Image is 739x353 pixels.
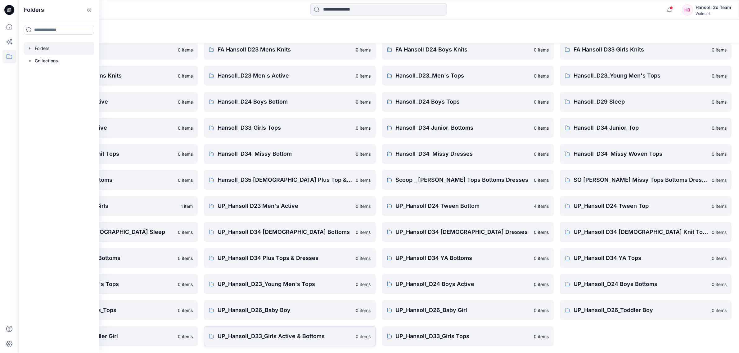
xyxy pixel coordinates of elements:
[574,150,708,158] p: Hansoll_D34_Missy Woven Tops
[534,151,549,157] p: 0 items
[204,326,376,346] a: UP_Hansoll_D33_Girls Active & Bottoms0 items
[560,248,732,268] a: UP_Hansoll D34 YA Tops0 items
[356,229,371,235] p: 0 items
[396,176,530,184] p: Scoop _ [PERSON_NAME] Tops Bottoms Dresses
[382,144,554,164] a: Hansoll_D34_Missy Dresses0 items
[204,222,376,242] a: UP_Hansoll D34 [DEMOGRAPHIC_DATA] Bottoms0 items
[40,45,174,54] p: EcoShot Hansoll
[178,125,193,131] p: 0 items
[178,73,193,79] p: 0 items
[560,40,732,60] a: FA Hansoll D33 Girls Knits0 items
[560,66,732,86] a: Hansoll_D23_Young Men's Tops0 items
[396,150,530,158] p: Hansoll_D34_Missy Dresses
[218,332,352,341] p: UP_Hansoll_D33_Girls Active & Bottoms
[218,71,352,80] p: Hansoll_D23 Men's Active
[26,326,198,346] a: UP_Hansoll_D26_Toddler Girl0 items
[356,307,371,314] p: 0 items
[26,248,198,268] a: UP_Hansoll D34 Plus Bottoms0 items
[26,92,198,112] a: Hansoll_D24 Boys Active0 items
[560,118,732,138] a: Hansoll_D34 Junior_Top0 items
[26,118,198,138] a: Hansoll_D33_Girls Active0 items
[534,99,549,105] p: 0 items
[178,47,193,53] p: 0 items
[382,170,554,190] a: Scoop _ [PERSON_NAME] Tops Bottoms Dresses0 items
[534,177,549,183] p: 0 items
[382,326,554,346] a: UP_Hansoll_D33_Girls Tops0 items
[204,274,376,294] a: UP_Hansoll_D23_Young Men's Tops0 items
[534,229,549,235] p: 0 items
[204,66,376,86] a: Hansoll_D23 Men's Active0 items
[40,332,174,341] p: UP_Hansoll_D26_Toddler Girl
[560,170,732,190] a: SO [PERSON_NAME] Missy Tops Bottoms Dresses0 items
[396,97,530,106] p: Hansoll_D24 Boys Tops
[40,71,174,80] p: FA Hansoll D34 Womens Knits
[396,123,530,132] p: Hansoll_D34 Junior_Bottoms
[696,4,731,11] div: Hansoll 3d Team
[396,71,530,80] p: Hansoll_D23_Men's Tops
[574,306,708,315] p: UP_Hansoll_D26_Toddler Boy
[382,196,554,216] a: UP_Hansoll D24 Tween Bottom4 items
[712,99,727,105] p: 0 items
[178,229,193,235] p: 0 items
[560,144,732,164] a: Hansoll_D34_Missy Woven Tops0 items
[396,254,530,262] p: UP_Hansoll D34 YA Bottoms
[574,97,708,106] p: Hansoll_D29 Sleep
[178,151,193,157] p: 0 items
[396,306,530,315] p: UP_Hansoll_D26_Baby Girl
[396,202,530,210] p: UP_Hansoll D24 Tween Bottom
[560,92,732,112] a: Hansoll_D29 Sleep0 items
[204,248,376,268] a: UP_Hansoll D34 Plus Tops & Dresses0 items
[574,176,708,184] p: SO [PERSON_NAME] Missy Tops Bottoms Dresses
[534,73,549,79] p: 0 items
[382,40,554,60] a: FA Hansoll D24 Boys Knits0 items
[382,118,554,138] a: Hansoll_D34 Junior_Bottoms0 items
[534,47,549,53] p: 0 items
[712,281,727,288] p: 0 items
[534,203,549,209] p: 4 items
[204,40,376,60] a: FA Hansoll D23 Mens Knits0 items
[574,45,708,54] p: FA Hansoll D33 Girls Knits
[712,47,727,53] p: 0 items
[40,280,174,288] p: UP_Hansoll_D23_Men's Tops
[534,281,549,288] p: 0 items
[218,202,352,210] p: UP_Hansoll D23 Men's Active
[356,177,371,183] p: 0 items
[26,40,198,60] a: EcoShot Hansoll0 items
[40,97,174,106] p: Hansoll_D24 Boys Active
[356,203,371,209] p: 0 items
[534,333,549,340] p: 0 items
[204,196,376,216] a: UP_Hansoll D23 Men's Active0 items
[712,203,727,209] p: 0 items
[574,228,708,236] p: UP_Hansoll D34 [DEMOGRAPHIC_DATA] Knit Tops
[40,306,174,315] p: UP_Hansoll_D24_Boys_Tops
[218,228,352,236] p: UP_Hansoll D34 [DEMOGRAPHIC_DATA] Bottoms
[712,255,727,261] p: 0 items
[534,255,549,261] p: 0 items
[396,228,530,236] p: UP_Hansoll D34 [DEMOGRAPHIC_DATA] Dresses
[35,57,58,65] p: Collections
[712,125,727,131] p: 0 items
[396,280,530,288] p: UP_Hansoll_D24 Boys Active
[356,73,371,79] p: 0 items
[382,222,554,242] a: UP_Hansoll D34 [DEMOGRAPHIC_DATA] Dresses0 items
[560,274,732,294] a: UP_Hansoll_D24 Boys Bottoms0 items
[712,229,727,235] p: 0 items
[26,300,198,320] a: UP_Hansoll_D24_Boys_Tops0 items
[40,176,174,184] p: Hansoll_D34_Plus Bottoms
[382,66,554,86] a: Hansoll_D23_Men's Tops0 items
[682,4,693,16] div: H3
[382,92,554,112] a: Hansoll_D24 Boys Tops0 items
[560,196,732,216] a: UP_Hansoll D24 Tween Top0 items
[40,202,177,210] p: TWEEN Hansoll D33 Girls
[356,99,371,105] p: 0 items
[356,333,371,340] p: 0 items
[218,306,352,315] p: UP_Hansoll_D26_Baby Boy
[181,203,193,209] p: 1 item
[356,255,371,261] p: 0 items
[712,307,727,314] p: 0 items
[712,151,727,157] p: 0 items
[534,307,549,314] p: 0 items
[218,123,352,132] p: Hansoll_D33_Girls Tops
[382,248,554,268] a: UP_Hansoll D34 YA Bottoms0 items
[696,11,731,16] div: Walmart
